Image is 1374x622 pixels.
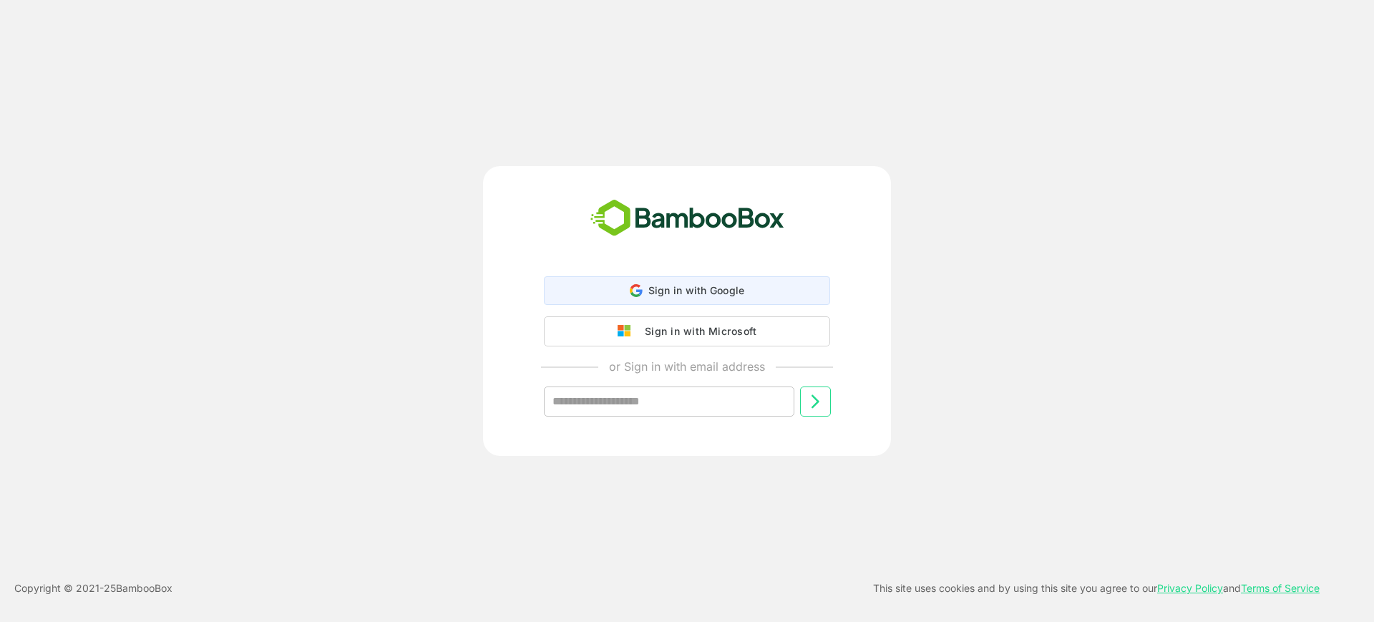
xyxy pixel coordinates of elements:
[14,580,172,597] p: Copyright © 2021- 25 BambooBox
[544,316,830,346] button: Sign in with Microsoft
[1157,582,1223,594] a: Privacy Policy
[583,195,792,242] img: bamboobox
[1241,582,1320,594] a: Terms of Service
[544,276,830,305] div: Sign in with Google
[638,322,756,341] div: Sign in with Microsoft
[648,284,745,296] span: Sign in with Google
[609,358,765,375] p: or Sign in with email address
[873,580,1320,597] p: This site uses cookies and by using this site you agree to our and
[618,325,638,338] img: google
